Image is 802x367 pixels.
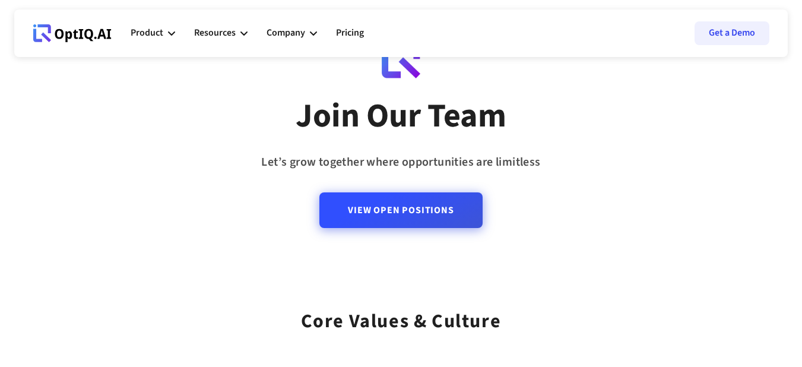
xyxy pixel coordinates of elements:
a: View Open Positions [319,192,482,228]
div: Join Our Team [296,96,506,137]
div: Core values & Culture [301,295,502,337]
div: Resources [194,15,248,51]
a: Webflow Homepage [33,15,112,51]
div: Company [267,15,317,51]
div: Product [131,25,163,41]
a: Pricing [336,15,364,51]
div: Product [131,15,175,51]
div: Company [267,25,305,41]
div: Resources [194,25,236,41]
a: Get a Demo [695,21,769,45]
div: Let’s grow together where opportunities are limitless [261,151,540,173]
